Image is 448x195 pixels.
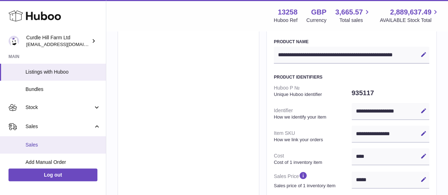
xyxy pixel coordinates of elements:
span: AVAILABLE Stock Total [380,17,440,24]
dt: Sales Price [274,168,352,191]
span: Stock [25,104,93,111]
dt: Huboo P № [274,82,352,100]
a: Log out [8,168,97,181]
span: Total sales [339,17,371,24]
a: 3,665.57 Total sales [335,7,371,24]
div: Curdle Hill Farm Ltd [26,34,90,48]
strong: GBP [311,7,326,17]
div: Currency [306,17,327,24]
h3: Product Name [274,39,429,45]
strong: How we identify your item [274,114,350,120]
span: 2,889,637.49 [390,7,431,17]
strong: Sales price of 1 inventory item [274,183,350,189]
span: Bundles [25,86,101,93]
span: Listings with Huboo [25,69,101,75]
span: 3,665.57 [335,7,363,17]
dt: Identifier [274,104,352,123]
span: [EMAIL_ADDRESS][DOMAIN_NAME] [26,41,104,47]
strong: Unique Huboo identifier [274,91,350,98]
img: internalAdmin-13258@internal.huboo.com [8,36,19,46]
span: Add Manual Order [25,159,101,166]
strong: 13258 [278,7,297,17]
dt: Item SKU [274,127,352,145]
dt: Cost [274,150,352,168]
div: Huboo Ref [274,17,297,24]
dd: 935117 [352,86,430,101]
strong: How we link your orders [274,137,350,143]
strong: Cost of 1 inventory item [274,159,350,166]
span: Sales [25,123,93,130]
a: 2,889,637.49 AVAILABLE Stock Total [380,7,440,24]
span: Sales [25,142,101,148]
h3: Product Identifiers [274,74,429,80]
